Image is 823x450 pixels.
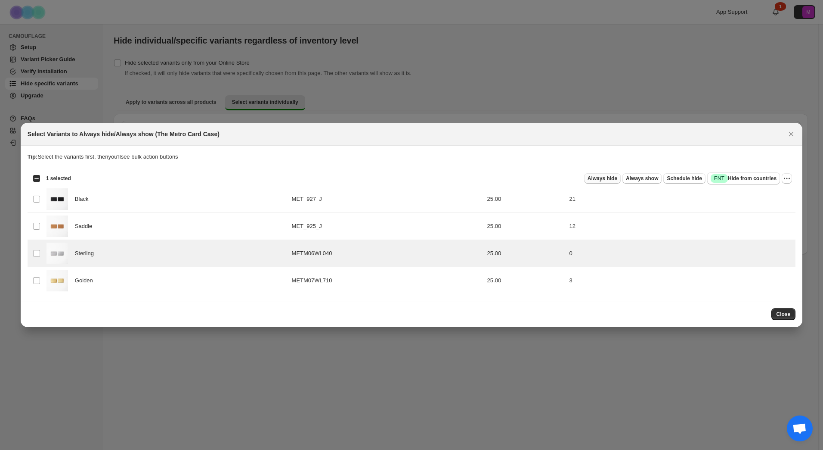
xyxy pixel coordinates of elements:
[75,195,93,203] span: Black
[485,240,567,267] td: 25.00
[289,267,485,294] td: METM07WL710
[584,173,621,184] button: Always hide
[485,267,567,294] td: 25.00
[771,308,796,320] button: Close
[782,173,792,184] button: More actions
[75,276,98,285] span: Golden
[485,213,567,240] td: 25.00
[588,175,617,182] span: Always hide
[28,153,38,160] strong: Tip:
[626,175,658,182] span: Always show
[46,270,68,291] img: Metro_Goldenjpg.jpg
[714,175,724,182] span: ENT
[711,174,777,183] span: Hide from countries
[46,188,68,210] img: hi_res-ec-MinorHistory_r2_01B_9307.jpg
[75,249,99,258] span: Sterling
[667,175,702,182] span: Schedule hide
[785,128,797,140] button: Close
[567,186,796,213] td: 21
[75,222,97,231] span: Saddle
[567,213,796,240] td: 12
[787,416,813,441] a: Open chat
[707,172,780,184] button: SuccessENTHide from countries
[622,173,662,184] button: Always show
[46,243,68,264] img: Metro_Sterling.jpg
[289,240,485,267] td: METM06WL040
[289,213,485,240] td: MET_925_J
[28,130,220,138] h2: Select Variants to Always hide/Always show (The Metro Card Case)
[289,186,485,213] td: MET_927_J
[28,153,795,161] p: Select the variants first, then you'll see bulk action buttons
[485,186,567,213] td: 25.00
[567,267,796,294] td: 3
[567,240,796,267] td: 0
[46,216,68,237] img: hi_res-eb-MinorHistory_r2_01B_9304.jpg
[663,173,705,184] button: Schedule hide
[777,311,791,318] span: Close
[46,175,71,182] span: 1 selected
